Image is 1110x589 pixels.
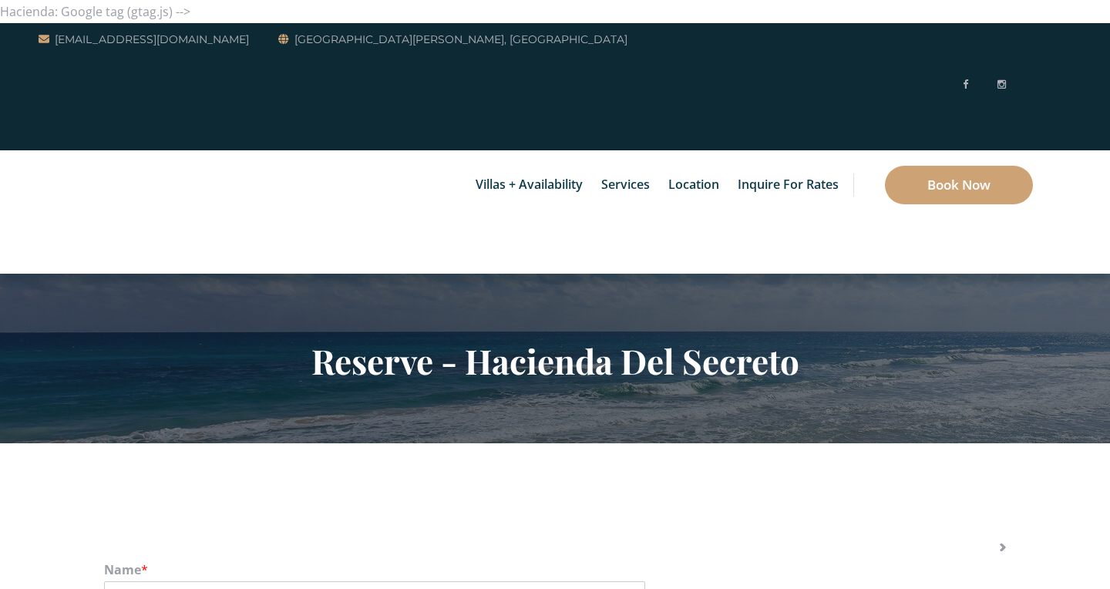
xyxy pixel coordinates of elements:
[39,154,112,270] img: Awesome Logo
[661,150,727,220] a: Location
[104,341,1006,381] h2: Reserve - Hacienda Del Secreto
[278,30,627,49] a: [GEOGRAPHIC_DATA][PERSON_NAME], [GEOGRAPHIC_DATA]
[39,30,249,49] a: [EMAIL_ADDRESS][DOMAIN_NAME]
[594,150,658,220] a: Services
[1021,28,1033,143] img: svg%3E
[730,150,846,220] a: Inquire for Rates
[104,562,1006,578] label: Name
[468,150,590,220] a: Villas + Availability
[885,166,1033,204] a: Book Now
